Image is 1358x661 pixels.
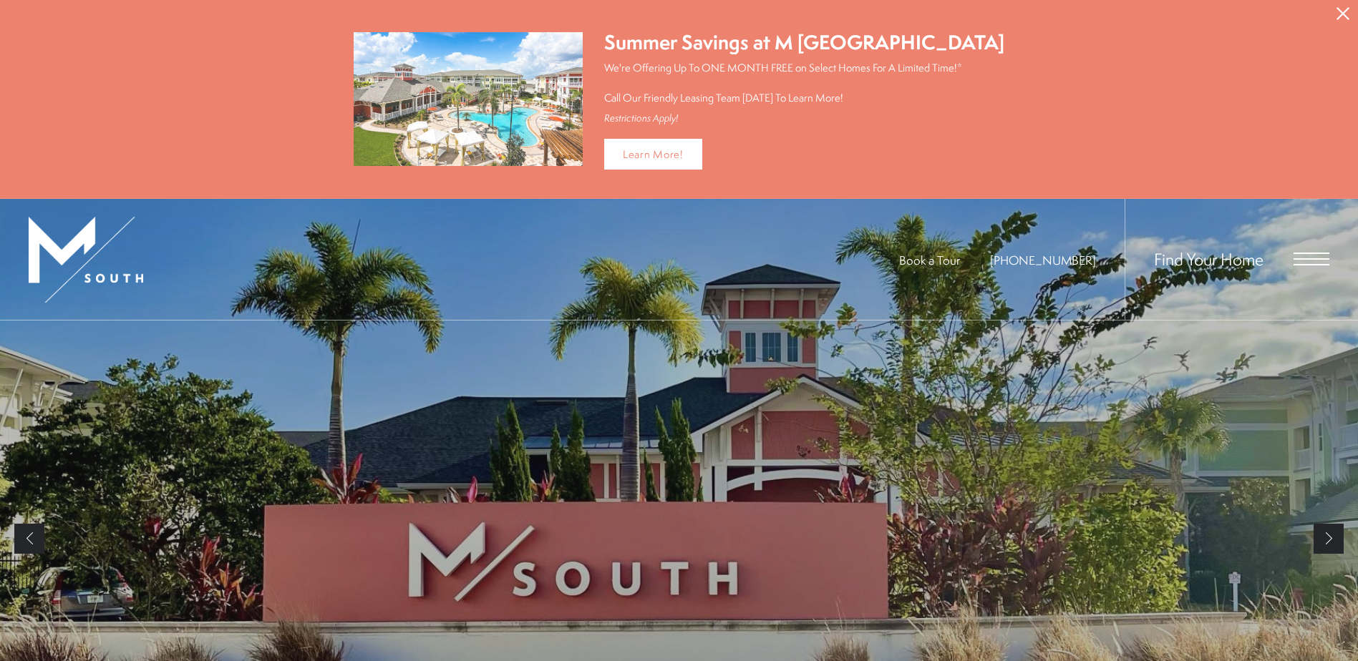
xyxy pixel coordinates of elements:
a: Book a Tour [899,252,960,268]
a: Next [1314,524,1344,554]
a: Previous [14,524,44,554]
div: Summer Savings at M [GEOGRAPHIC_DATA] [604,29,1004,57]
button: Open Menu [1294,253,1329,265]
a: Find Your Home [1154,248,1264,270]
a: Learn More! [604,139,702,170]
img: MSouth [29,217,143,303]
div: Restrictions Apply! [604,112,1004,124]
p: We're Offering Up To ONE MONTH FREE on Select Homes For A Limited Time!* Call Our Friendly Leasin... [604,60,1004,105]
span: [PHONE_NUMBER] [990,252,1096,268]
a: Call Us at 813-570-8014 [990,252,1096,268]
img: Summer Savings at M South Apartments [354,32,583,166]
